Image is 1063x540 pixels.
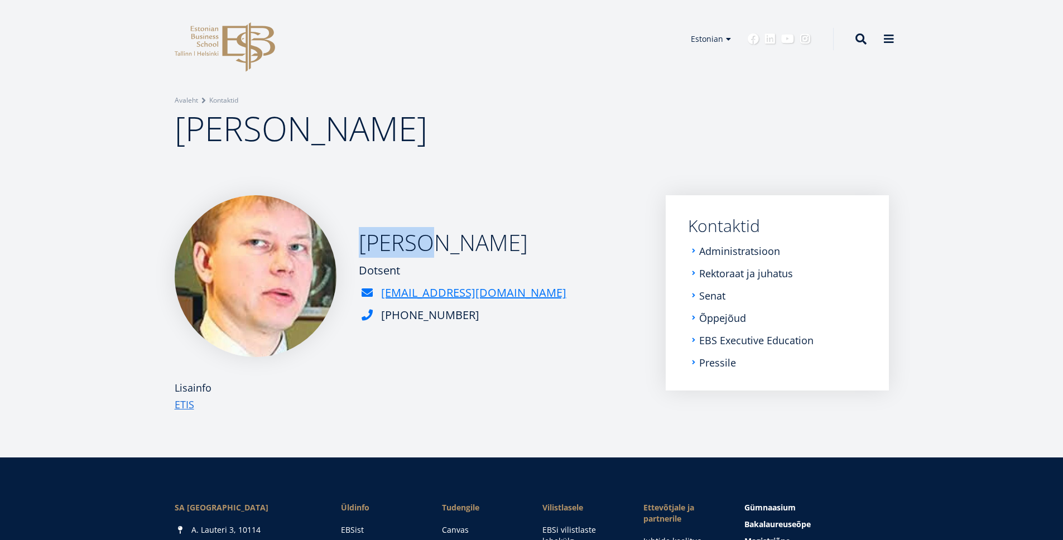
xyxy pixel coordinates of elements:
[442,524,521,536] a: Canvas
[381,307,479,324] div: [PHONE_NUMBER]
[175,502,319,513] div: SA [GEOGRAPHIC_DATA]
[209,95,238,106] a: Kontaktid
[744,502,888,513] a: Gümnaasium
[744,502,796,513] span: Gümnaasium
[175,379,643,396] div: Lisainfo
[699,290,725,301] a: Senat
[542,502,621,513] span: Vilistlasele
[359,262,566,279] div: Dotsent
[175,396,194,413] a: ETIS
[699,357,736,368] a: Pressile
[175,95,198,106] a: Avaleht
[744,519,811,529] span: Bakalaureuseõpe
[688,218,867,234] a: Kontaktid
[781,33,794,45] a: Youtube
[359,229,566,257] h2: [PERSON_NAME]
[381,285,566,301] a: [EMAIL_ADDRESS][DOMAIN_NAME]
[175,524,319,536] div: A. Lauteri 3, 10114
[699,245,780,257] a: Administratsioon
[699,312,746,324] a: Õppejõud
[744,519,888,530] a: Bakalaureuseõpe
[341,502,420,513] span: Üldinfo
[748,33,759,45] a: Facebook
[643,502,722,524] span: Ettevõtjale ja partnerile
[699,268,793,279] a: Rektoraat ja juhatus
[764,33,776,45] a: Linkedin
[175,105,427,151] span: [PERSON_NAME]
[341,524,420,536] a: EBSist
[175,195,336,357] img: Indrek Kaldo
[699,335,814,346] a: EBS Executive Education
[442,502,521,513] a: Tudengile
[800,33,811,45] a: Instagram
